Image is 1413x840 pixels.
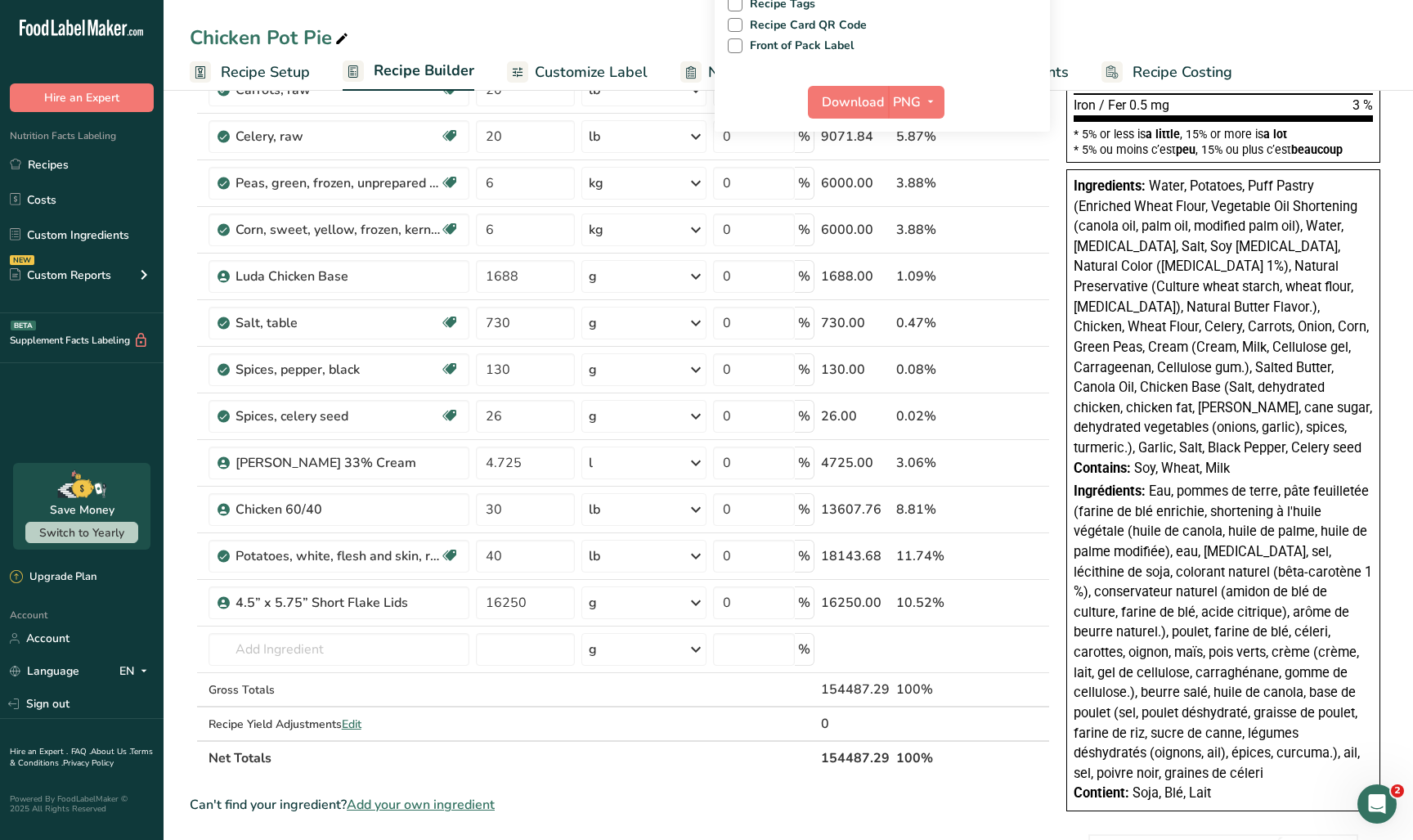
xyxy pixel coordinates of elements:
[347,795,495,815] span: Add your own ingredient
[896,407,972,426] div: 0.02%
[50,501,114,519] div: Save Money
[1074,483,1372,781] span: Eau, pommes de terre, pâte feuilletée (farine de blé enrichie, shortening à l'huile végétale (hui...
[235,173,440,193] div: Peas, green, frozen, unprepared (Includes foods for USDA's Food Distribution Program)
[589,360,597,380] div: g
[235,453,440,473] div: [PERSON_NAME] 33% Cream
[1074,122,1373,155] section: * 5% or less is , 15% or more is
[235,267,440,286] div: Luda Chicken Base
[1099,97,1126,113] span: / Fer
[1074,97,1096,113] span: Iron
[10,794,154,814] div: Powered By FoodLabelMaker © 2025 All Rights Reserved
[1291,143,1343,156] span: beaucoup
[589,127,600,146] div: lb
[10,267,111,284] div: Custom Reports
[822,92,884,112] span: Download
[680,54,862,91] a: Nutrition Breakdown
[821,360,890,380] div: 130.00
[589,173,603,193] div: kg
[235,360,440,380] div: Spices, pepper, black
[11,321,36,330] div: BETA
[235,546,440,566] div: Potatoes, white, flesh and skin, raw
[1133,785,1211,801] span: Soja, Blé, Lait
[896,546,972,566] div: 11.74%
[896,593,972,613] div: 10.52%
[1176,143,1195,156] span: peu
[221,61,310,83] span: Recipe Setup
[821,500,890,519] div: 13607.76
[589,640,597,659] div: g
[896,500,972,519] div: 8.81%
[1133,61,1232,83] span: Recipe Costing
[374,60,474,82] span: Recipe Builder
[821,220,890,240] div: 6000.00
[589,267,597,286] div: g
[10,83,154,112] button: Hire an Expert
[1129,97,1169,113] span: 0.5 mg
[589,593,597,613] div: g
[190,23,352,52] div: Chicken Pot Pie
[896,267,972,286] div: 1.09%
[1074,460,1131,476] span: Contains:
[896,360,972,380] div: 0.08%
[821,714,890,734] div: 0
[896,220,972,240] div: 3.88%
[25,522,138,543] button: Switch to Yearly
[808,86,888,119] button: Download
[893,92,921,112] span: PNG
[742,18,868,33] span: Recipe Card QR Code
[589,500,600,519] div: lb
[209,681,469,699] div: Gross Totals
[589,546,600,566] div: lb
[821,546,890,566] div: 18143.68
[821,173,890,193] div: 6000.00
[1101,54,1232,91] a: Recipe Costing
[708,61,848,83] span: Nutrition Breakdown
[589,407,597,426] div: g
[343,52,474,92] a: Recipe Builder
[821,680,890,699] div: 154487.29
[1074,178,1146,194] span: Ingredients:
[1074,144,1373,155] div: * 5% ou moins c’est , 15% ou plus c’est
[10,255,34,265] div: NEW
[589,220,603,240] div: kg
[235,500,440,519] div: Chicken 60/40
[1357,784,1397,824] iframe: Intercom live chat
[818,740,893,775] th: 154487.29
[1074,483,1146,499] span: Ingrédients:
[888,86,944,119] button: PNG
[821,593,890,613] div: 16250.00
[821,453,890,473] div: 4725.00
[10,746,68,757] a: Hire an Expert .
[1074,785,1129,801] span: Contient:
[535,61,648,83] span: Customize Label
[10,657,79,685] a: Language
[342,716,361,732] span: Edit
[10,746,153,769] a: Terms & Conditions .
[589,313,597,333] div: g
[1263,128,1287,141] span: a lot
[209,716,469,733] div: Recipe Yield Adjustments
[205,740,818,775] th: Net Totals
[235,127,440,146] div: Celery, raw
[821,313,890,333] div: 730.00
[119,662,154,681] div: EN
[1352,97,1373,113] span: 3 %
[71,746,91,757] a: FAQ .
[742,38,855,53] span: Front of Pack Label
[507,54,648,91] a: Customize Label
[63,757,114,769] a: Privacy Policy
[1134,460,1230,476] span: Soy, Wheat, Milk
[209,633,469,666] input: Add Ingredient
[821,127,890,146] div: 9071.84
[1146,128,1180,141] span: a little
[589,453,593,473] div: l
[235,407,440,426] div: Spices, celery seed
[39,525,124,541] span: Switch to Yearly
[896,453,972,473] div: 3.06%
[1391,784,1404,797] span: 2
[235,593,440,613] div: 4.5” x 5.75” Short Flake Lids
[896,127,972,146] div: 5.87%
[821,407,890,426] div: 26.00
[235,220,440,240] div: Corn, sweet, yellow, frozen, kernels cut off cob, boiled, drained, without salt
[896,313,972,333] div: 0.47%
